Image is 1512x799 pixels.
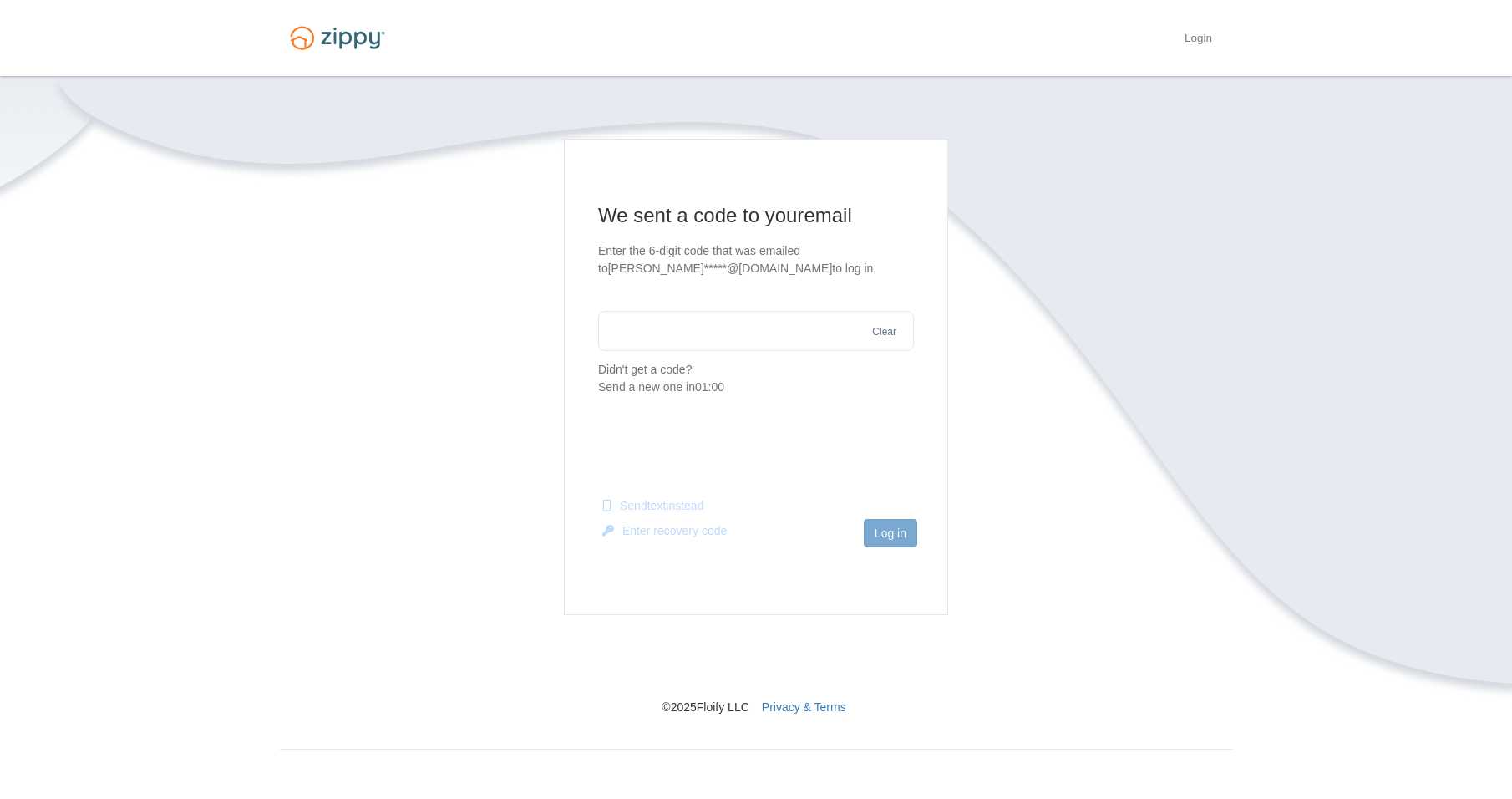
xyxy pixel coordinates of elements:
[280,18,395,58] img: Logo
[864,519,917,547] button: Log in
[598,242,914,277] p: Enter the 6-digit code that was emailed to [PERSON_NAME]*****@[DOMAIN_NAME] to log in.
[1185,32,1212,48] a: Login
[598,379,914,396] div: Send a new one in 01:00
[762,700,846,714] a: Privacy & Terms
[598,202,914,229] h1: We sent a code to your email
[280,615,1232,715] nav: © 2025 Floify LLC
[598,361,914,396] p: Didn't get a code?
[867,324,901,340] button: Clear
